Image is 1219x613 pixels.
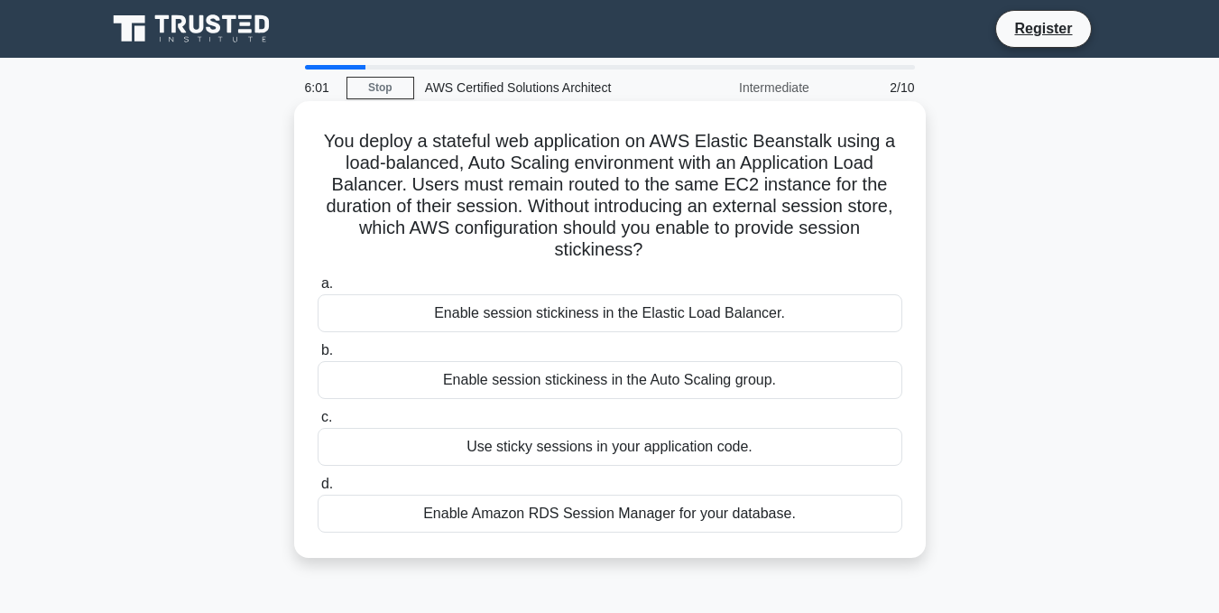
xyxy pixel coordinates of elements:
[318,294,902,332] div: Enable session stickiness in the Elastic Load Balancer.
[318,428,902,466] div: Use sticky sessions in your application code.
[294,70,346,106] div: 6:01
[414,70,662,106] div: AWS Certified Solutions Architect
[321,476,333,491] span: d.
[321,342,333,358] span: b.
[1003,17,1083,40] a: Register
[662,70,820,106] div: Intermediate
[316,130,904,262] h5: You deploy a stateful web application on AWS Elastic Beanstalk using a load-balanced, Auto Scalin...
[820,70,926,106] div: 2/10
[318,361,902,399] div: Enable session stickiness in the Auto Scaling group.
[318,495,902,533] div: Enable Amazon RDS Session Manager for your database.
[346,77,414,99] a: Stop
[321,409,332,424] span: c.
[321,275,333,291] span: a.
